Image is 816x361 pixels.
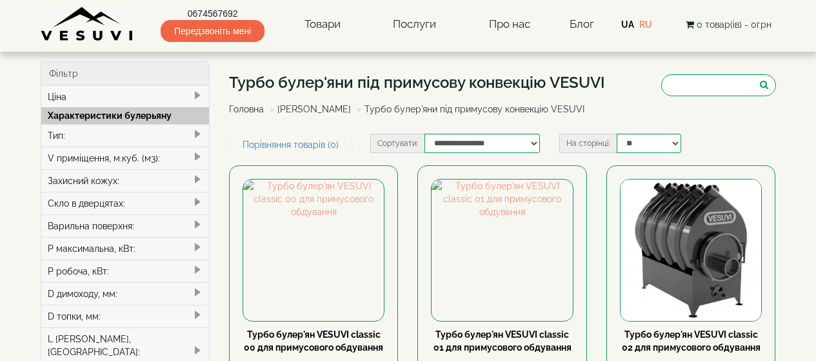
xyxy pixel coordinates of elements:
img: Турбо булер'ян VESUVI classic 01 для примусового обдування [432,180,572,320]
a: Блог [570,17,594,30]
img: Турбо булер'ян VESUVI classic 02 для примусового обдування [621,180,761,320]
div: P робоча, кВт: [41,260,210,282]
div: Характеристики булерьяну [41,107,210,124]
a: [PERSON_NAME] [277,104,351,114]
div: Варильна поверхня: [41,214,210,237]
label: На сторінці: [559,134,617,153]
div: P максимальна, кВт: [41,237,210,260]
a: Послуги [380,10,449,39]
a: Головна [229,104,264,114]
div: Скло в дверцятах: [41,192,210,214]
a: Про нас [476,10,543,39]
a: Турбо булер'ян VESUVI classic 01 для примусового обдування [433,329,572,353]
a: UA [621,19,634,30]
img: Завод VESUVI [41,6,134,42]
button: 0 товар(ів) - 0грн [682,17,775,32]
span: 0 товар(ів) - 0грн [697,19,771,30]
img: Турбо булер'ян VESUVI classic 00 для примусового обдування [243,180,384,320]
a: Турбо булер'ян VESUVI classic 02 для примусового обдування [622,329,761,353]
div: Захисний кожух: [41,169,210,192]
a: 0674567692 [161,7,264,20]
div: Ціна [41,86,210,108]
div: D димоходу, мм: [41,282,210,305]
a: RU [639,19,652,30]
div: D топки, мм: [41,305,210,327]
li: Турбо булер'яни під примусову конвекцію VESUVI [353,103,584,116]
div: V приміщення, м.куб. (м3): [41,147,210,169]
a: Порівняння товарів (0) [229,134,352,156]
a: Товари [292,10,353,39]
label: Сортувати: [370,134,424,153]
span: Передзвоніть мені [161,20,264,42]
h1: Турбо булер'яни під примусову конвекцію VESUVI [229,74,605,91]
div: Фільтр [41,62,210,86]
a: Турбо булер'ян VESUVI classic 00 для примусового обдування [244,329,383,353]
div: Тип: [41,124,210,147]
